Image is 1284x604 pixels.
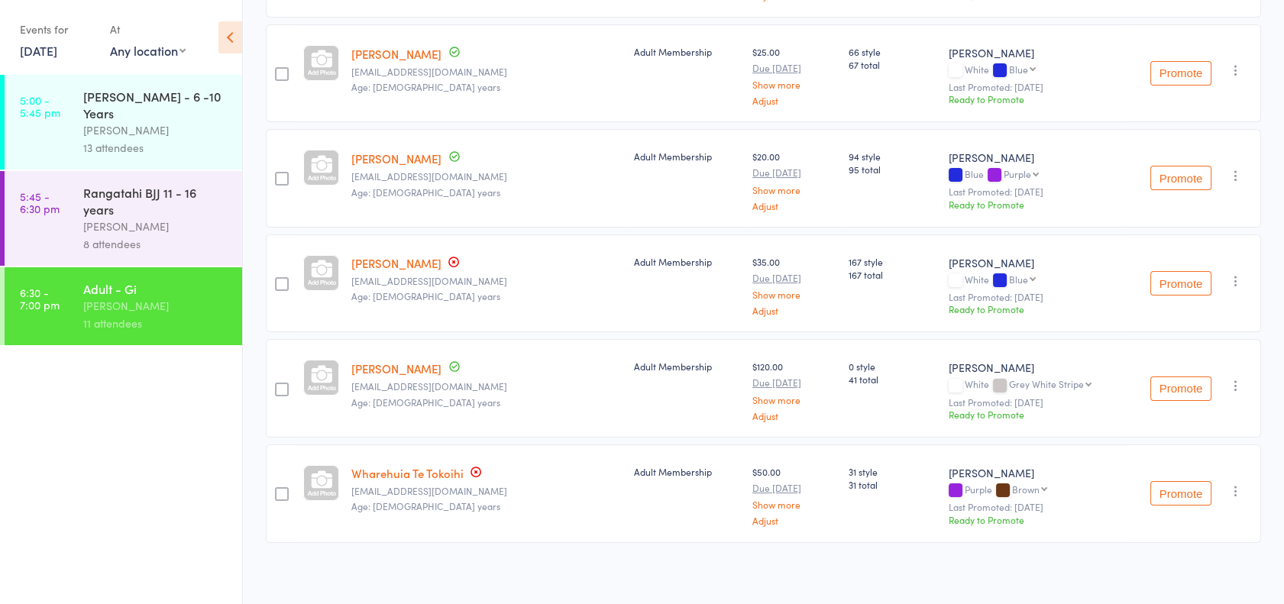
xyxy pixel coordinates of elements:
span: 0 style [848,360,936,373]
span: 66 style [848,45,936,58]
div: Ready to Promote [949,408,1118,421]
a: 5:00 -5:45 pm[PERSON_NAME] - 6 -10 Years[PERSON_NAME]13 attendees [5,75,242,170]
span: Age: [DEMOGRAPHIC_DATA] years [351,186,500,199]
a: Adjust [752,515,836,525]
div: White [949,64,1118,77]
span: 167 total [848,268,936,281]
time: 5:00 - 5:45 pm [20,94,60,118]
div: Adult Membership [634,45,740,58]
small: Due [DATE] [752,377,836,388]
div: Events for [20,17,95,42]
time: 5:45 - 6:30 pm [20,190,60,215]
a: 6:30 -7:00 pmAdult - Gi[PERSON_NAME]11 attendees [5,267,242,345]
span: 31 style [848,465,936,478]
a: Show more [752,185,836,195]
div: Purple [949,484,1118,497]
div: Brown [1012,484,1040,494]
span: 67 total [848,58,936,71]
a: Adjust [752,411,836,421]
span: Age: [DEMOGRAPHIC_DATA] years [351,396,500,409]
a: Adjust [752,95,836,105]
a: Show more [752,499,836,509]
a: Show more [752,395,836,405]
div: 8 attendees [83,235,229,253]
div: Blue [1009,274,1028,284]
small: Last Promoted: [DATE] [949,397,1118,408]
div: [PERSON_NAME] [83,218,229,235]
div: At [110,17,186,42]
span: Age: [DEMOGRAPHIC_DATA] years [351,289,500,302]
small: Due [DATE] [752,63,836,73]
small: matenehaimona@gmail.com [351,276,622,286]
a: [PERSON_NAME] [351,46,441,62]
small: Last Promoted: [DATE] [949,186,1118,197]
div: 11 attendees [83,315,229,332]
small: rehuaselwyn25@gmail.com [351,171,622,182]
small: wharehuiamanley@gmail.com [351,486,622,496]
div: [PERSON_NAME] [83,121,229,139]
button: Promote [1150,376,1211,401]
a: [PERSON_NAME] [351,360,441,376]
div: Blue [1009,64,1028,74]
div: $50.00 [752,465,836,525]
div: Adult Membership [634,465,740,478]
small: Due [DATE] [752,167,836,178]
a: Show more [752,289,836,299]
a: [DATE] [20,42,57,59]
span: 31 total [848,478,936,491]
span: 41 total [848,373,936,386]
a: [PERSON_NAME] [351,150,441,166]
div: [PERSON_NAME] [949,45,1118,60]
div: Adult - Gi [83,280,229,297]
div: $35.00 [752,255,836,315]
div: [PERSON_NAME] [949,465,1118,480]
div: Purple [1004,169,1031,179]
a: [PERSON_NAME] [351,255,441,271]
a: Show more [752,79,836,89]
small: neilpeelroberts@gmail.com [351,66,622,77]
div: White [949,379,1118,392]
small: Last Promoted: [DATE] [949,502,1118,512]
div: [PERSON_NAME] [949,150,1118,165]
button: Promote [1150,166,1211,190]
div: 13 attendees [83,139,229,157]
a: Adjust [752,201,836,211]
small: Last Promoted: [DATE] [949,82,1118,92]
span: 94 style [848,150,936,163]
a: 5:45 -6:30 pmRangatahi BJJ 11 - 16 years[PERSON_NAME]8 attendees [5,171,242,266]
div: [PERSON_NAME] - 6 -10 Years [83,88,229,121]
div: [PERSON_NAME] [83,297,229,315]
a: Adjust [752,305,836,315]
span: 95 total [848,163,936,176]
div: Adult Membership [634,255,740,268]
small: Due [DATE] [752,273,836,283]
div: Adult Membership [634,360,740,373]
div: Grey White Stripe [1009,379,1084,389]
button: Promote [1150,271,1211,296]
div: $20.00 [752,150,836,210]
a: Wharehuia Te Tokoihi [351,465,464,481]
time: 6:30 - 7:00 pm [20,286,60,311]
div: Ready to Promote [949,302,1118,315]
button: Promote [1150,61,1211,86]
span: 167 style [848,255,936,268]
div: Ready to Promote [949,198,1118,211]
div: $25.00 [752,45,836,105]
small: Due [DATE] [752,483,836,493]
div: [PERSON_NAME] [949,255,1118,270]
div: Rangatahi BJJ 11 - 16 years [83,184,229,218]
span: Age: [DEMOGRAPHIC_DATA] years [351,80,500,93]
div: Any location [110,42,186,59]
small: Last Promoted: [DATE] [949,292,1118,302]
div: Adult Membership [634,150,740,163]
div: Ready to Promote [949,92,1118,105]
small: tommytapsell@icloud.com [351,381,622,392]
div: [PERSON_NAME] [949,360,1118,375]
button: Promote [1150,481,1211,505]
div: Blue [949,169,1118,182]
div: White [949,274,1118,287]
div: Ready to Promote [949,513,1118,526]
span: Age: [DEMOGRAPHIC_DATA] years [351,499,500,512]
div: $120.00 [752,360,836,420]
